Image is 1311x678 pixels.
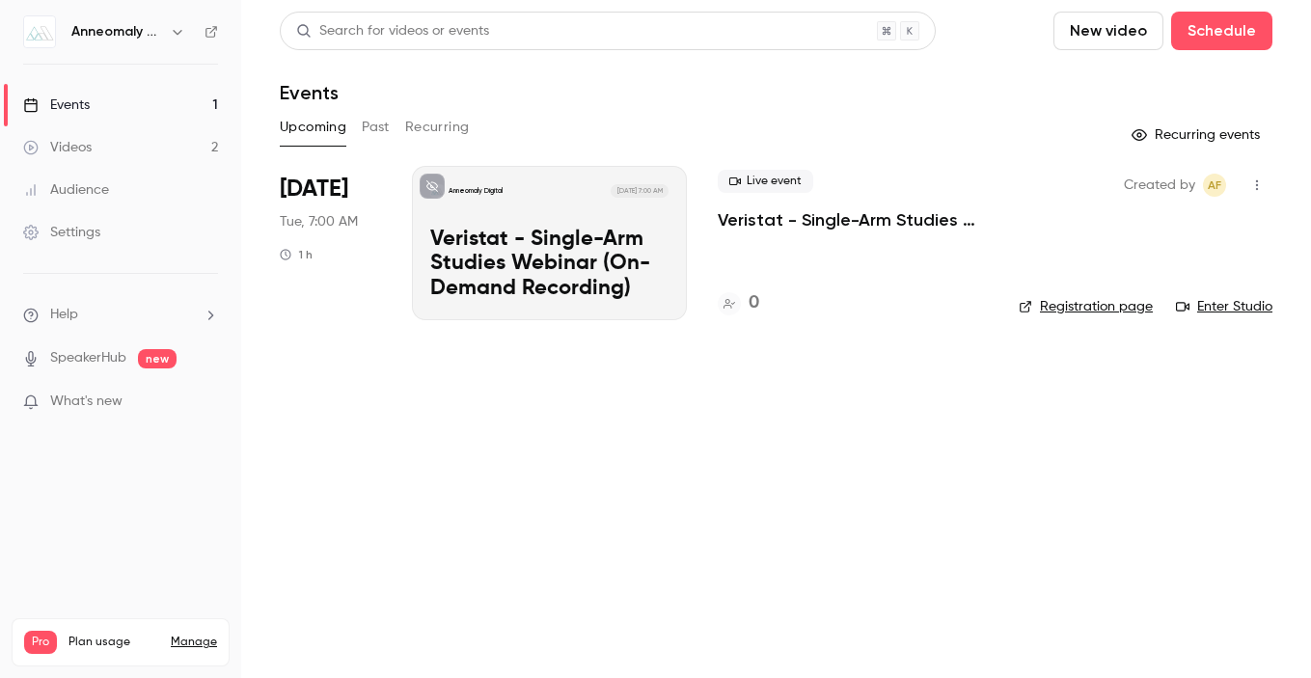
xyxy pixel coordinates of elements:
a: Manage [171,635,217,650]
h4: 0 [749,290,759,316]
span: AF [1208,174,1221,197]
a: SpeakerHub [50,348,126,368]
a: Registration page [1019,297,1153,316]
button: Recurring events [1123,120,1272,150]
div: Events [23,95,90,115]
a: 0 [718,290,759,316]
span: Plan usage [68,635,159,650]
p: Anneomaly Digital [449,186,503,196]
button: Upcoming [280,112,346,143]
button: New video [1053,12,1163,50]
button: Past [362,112,390,143]
div: 1 h [280,247,313,262]
button: Recurring [405,112,470,143]
p: Veristat - Single-Arm Studies Webinar (On-Demand Recording) [430,228,669,302]
span: What's new [50,392,123,412]
li: help-dropdown-opener [23,305,218,325]
span: Tue, 7:00 AM [280,212,358,231]
span: Live event [718,170,813,193]
a: Veristat - Single-Arm Studies Webinar (On-Demand Recording) [718,208,988,231]
div: Audience [23,180,109,200]
div: Search for videos or events [296,21,489,41]
span: Created by [1124,174,1195,197]
iframe: Noticeable Trigger [195,393,218,411]
a: Enter Studio [1176,297,1272,316]
img: Anneomaly Digital [24,16,55,47]
div: Sep 30 Tue, 7:00 AM (America/Denver) [280,166,381,320]
div: Settings [23,223,100,242]
h1: Events [280,81,339,104]
h6: Anneomaly Digital [71,22,162,41]
span: [DATE] 7:00 AM [611,184,668,198]
button: Schedule [1171,12,1272,50]
span: Anne Fellini [1203,174,1226,197]
span: Help [50,305,78,325]
a: Veristat - Single-Arm Studies Webinar (On-Demand Recording)Anneomaly Digital[DATE] 7:00 AMVerista... [412,166,687,320]
span: new [138,349,177,368]
span: [DATE] [280,174,348,204]
div: Videos [23,138,92,157]
span: Pro [24,631,57,654]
